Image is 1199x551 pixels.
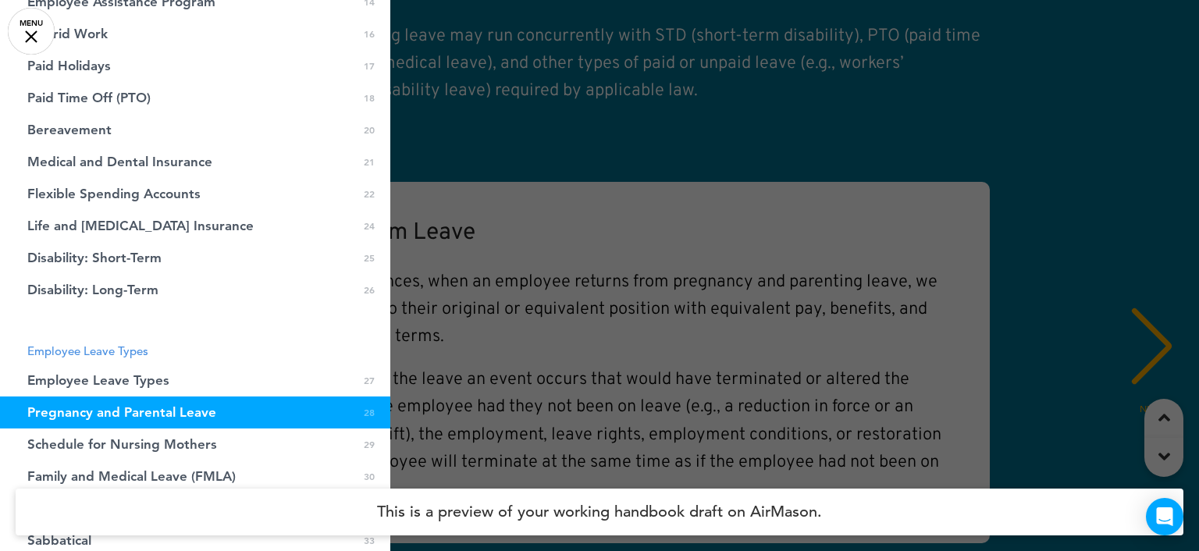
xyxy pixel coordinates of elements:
span: 29 [364,438,375,451]
span: Paid Time Off (PTO) [27,91,151,105]
span: Flexible Spending Accounts [27,187,201,201]
span: Pregnancy and Parental Leave [27,406,216,419]
span: Hybrid Work [27,27,108,41]
span: Bereavement [27,123,112,137]
h4: This is a preview of your working handbook draft on AirMason. [16,489,1183,535]
a: MENU [8,8,55,55]
span: Disability: Long-Term [27,283,158,297]
span: 21 [364,155,375,169]
span: 20 [364,123,375,137]
span: Disability: Short-Term [27,251,162,265]
span: Family and Medical Leave (FMLA) [27,470,236,483]
span: 22 [364,187,375,201]
div: Open Intercom Messenger [1146,498,1183,535]
span: 24 [364,219,375,233]
span: Medical and Dental Insurance [27,155,212,169]
span: 33 [364,534,375,547]
span: 30 [364,470,375,483]
span: Employee Leave Types [27,374,169,387]
span: 25 [364,251,375,265]
span: 26 [364,283,375,297]
span: 16 [364,27,375,41]
span: 27 [364,374,375,387]
span: 28 [364,406,375,419]
span: 17 [364,59,375,73]
span: 18 [364,91,375,105]
span: Sabbatical [27,534,91,547]
span: Schedule for Nursing Mothers [27,438,217,451]
span: Life and Accidental Death Insurance [27,219,254,233]
span: Paid Holidays [27,59,111,73]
